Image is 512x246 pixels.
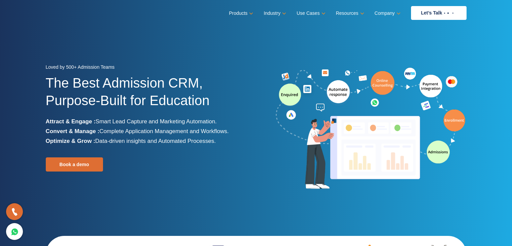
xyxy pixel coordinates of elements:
a: Resources [336,8,363,18]
a: Use Cases [297,8,324,18]
b: Optimize & Grow : [46,138,95,144]
h1: The Best Admission CRM, Purpose-Built for Education [46,74,251,117]
a: Industry [264,8,285,18]
span: Complete Application Management and Workflows. [99,128,229,134]
b: Convert & Manage : [46,128,100,134]
div: Loved by 500+ Admission Teams [46,62,251,74]
span: Data-driven insights and Automated Processes. [95,138,216,144]
a: Company [375,8,399,18]
a: Book a demo [46,157,103,172]
a: Let’s Talk [411,6,467,20]
img: admission-software-home-page-header [275,66,467,192]
span: Smart Lead Capture and Marketing Automation. [96,118,217,125]
a: Products [229,8,252,18]
b: Attract & Engage : [46,118,96,125]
